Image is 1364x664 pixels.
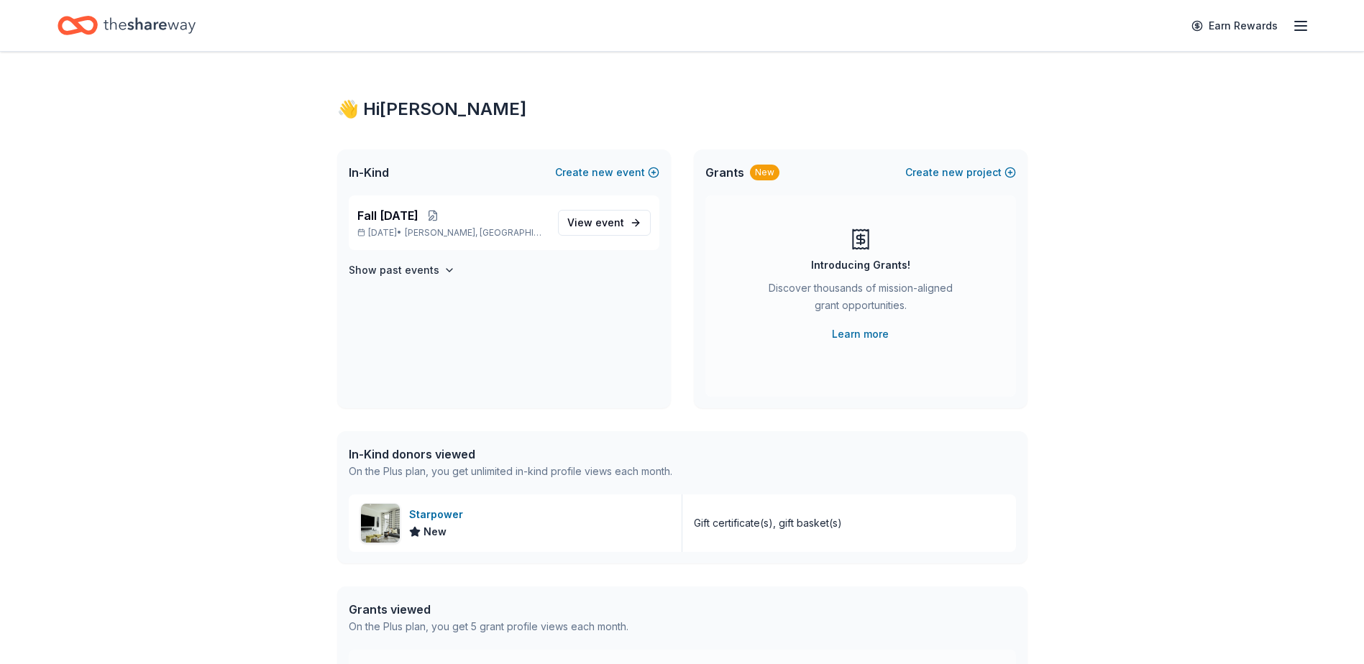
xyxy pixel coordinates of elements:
span: Grants [705,164,744,181]
span: View [567,214,624,231]
button: Show past events [349,262,455,279]
span: [PERSON_NAME], [GEOGRAPHIC_DATA] [405,227,546,239]
span: New [424,523,447,540]
img: Image for Starpower [361,504,400,543]
span: In-Kind [349,164,389,181]
span: event [595,216,624,229]
div: Introducing Grants! [811,257,910,274]
span: Fall [DATE] [357,207,418,224]
h4: Show past events [349,262,439,279]
button: Createnewproject [905,164,1016,181]
a: Learn more [832,326,889,343]
div: Discover thousands of mission-aligned grant opportunities. [763,280,958,320]
p: [DATE] • [357,227,546,239]
span: new [592,164,613,181]
div: Starpower [409,506,469,523]
div: Gift certificate(s), gift basket(s) [694,515,842,532]
a: Home [58,9,196,42]
a: View event [558,210,651,236]
div: 👋 Hi [PERSON_NAME] [337,98,1027,121]
div: On the Plus plan, you get unlimited in-kind profile views each month. [349,463,672,480]
div: New [750,165,779,180]
button: Createnewevent [555,164,659,181]
div: In-Kind donors viewed [349,446,672,463]
div: On the Plus plan, you get 5 grant profile views each month. [349,618,628,635]
span: new [942,164,964,181]
a: Earn Rewards [1183,13,1286,39]
div: Grants viewed [349,601,628,618]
